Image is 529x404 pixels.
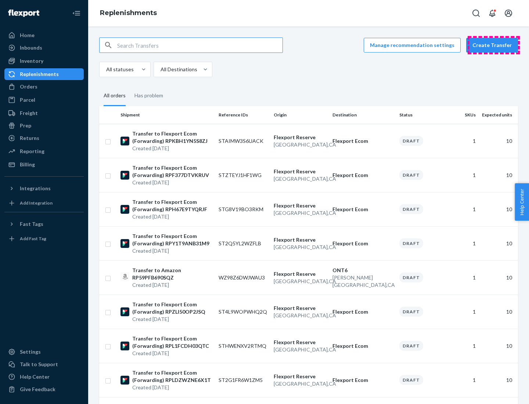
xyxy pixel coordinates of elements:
button: Open account menu [501,6,516,21]
td: 10 [479,363,518,397]
button: Open Search Box [469,6,483,21]
div: Settings [20,348,41,356]
div: Prep [20,122,31,129]
button: Open notifications [485,6,500,21]
a: Talk to Support [4,358,84,370]
div: Add Integration [20,200,53,206]
td: STAIMW3S6UACK [216,124,271,158]
div: Fast Tags [20,220,43,228]
div: Draft [399,341,423,351]
p: Flexport Ecom [332,342,393,350]
a: Inventory [4,55,84,67]
p: Flexport Reserve [274,236,327,244]
input: All Destinations [160,66,161,73]
a: Replenishments [4,68,84,80]
div: Freight [20,109,38,117]
p: Flexport Reserve [274,202,327,209]
div: Draft [399,170,423,180]
input: All statuses [105,66,106,73]
p: [GEOGRAPHIC_DATA] , CA [274,175,327,183]
p: ONT6 [332,267,393,274]
div: Integrations [20,185,51,192]
a: Inbounds [4,42,84,54]
p: Flexport Reserve [274,270,327,278]
td: 10 [479,124,518,158]
td: 10 [479,158,518,192]
p: Flexport Ecom [332,137,393,145]
div: Parcel [20,96,35,104]
div: Inbounds [20,44,42,51]
a: Parcel [4,94,84,106]
p: Flexport Ecom [332,308,393,315]
a: Replenishments [100,9,157,17]
img: Flexport logo [8,10,39,17]
a: Prep [4,120,84,131]
th: Destination [330,106,396,124]
p: Flexport Ecom [332,376,393,384]
td: 1 [451,158,479,192]
p: Flexport Reserve [274,134,327,141]
a: Reporting [4,145,84,157]
a: Freight [4,107,84,119]
td: 1 [451,226,479,260]
div: Billing [20,161,35,168]
td: 10 [479,295,518,329]
p: Flexport Ecom [332,206,393,213]
div: Draft [399,204,423,214]
p: Transfer to Flexport Ecom (Forwarding) RPLDZWZNE6X1T [132,369,213,384]
a: Billing [4,159,84,170]
div: All Destinations [161,66,197,73]
button: Give Feedback [4,383,84,395]
th: Shipment [118,106,216,124]
p: Transfer to Flexport Ecom (Forwarding) RPF377DTVKRUV [132,164,213,179]
td: 1 [451,124,479,158]
div: Talk to Support [20,361,58,368]
p: Created [DATE] [132,213,213,220]
p: Created [DATE] [132,315,213,323]
p: Transfer to Flexport Ecom (Forwarding) RPKBH1YN5S8ZJ [132,130,213,145]
td: ST2Q5YL2WZFLB [216,226,271,260]
p: [GEOGRAPHIC_DATA] , CA [274,244,327,251]
th: Origin [271,106,330,124]
td: 10 [479,260,518,295]
div: Draft [399,238,423,248]
a: Create Transfer [466,38,518,53]
button: Integrations [4,183,84,194]
input: Search Transfers [117,38,283,53]
p: [GEOGRAPHIC_DATA] , CA [274,278,327,285]
p: Created [DATE] [132,145,213,152]
div: Inventory [20,57,43,65]
td: STG8V19BO3RKM [216,192,271,226]
p: Flexport Reserve [274,304,327,312]
td: STHWENXV2RTMQ [216,329,271,363]
div: Add Fast Tag [20,235,46,242]
p: Created [DATE] [132,247,213,255]
ol: breadcrumbs [94,3,163,24]
p: Transfer to Amazon RP59PFB690SQZ [132,267,213,281]
p: Flexport Ecom [332,240,393,247]
td: ST2G1FR6W1ZM5 [216,363,271,397]
p: Created [DATE] [132,281,213,289]
p: [GEOGRAPHIC_DATA] , CA [274,141,327,148]
div: Draft [399,273,423,282]
th: Reference IDs [216,106,271,124]
p: [GEOGRAPHIC_DATA] , CA [274,209,327,217]
td: 1 [451,192,479,226]
div: Reporting [20,148,44,155]
td: 10 [479,192,518,226]
p: Transfer to Flexport Ecom (Forwarding) RPH67E9TYQRJF [132,198,213,213]
p: Transfer to Flexport Ecom (Forwarding) RPY1T9ANB31M9 [132,232,213,247]
p: Transfer to Flexport Ecom (Forwarding) RPZLI50OP2JSQ [132,301,213,315]
td: 1 [451,329,479,363]
div: Returns [20,134,39,142]
td: 10 [479,226,518,260]
p: Flexport Ecom [332,172,393,179]
button: Help Center [515,183,529,221]
p: Created [DATE] [132,350,213,357]
button: Close Navigation [69,6,84,21]
div: Give Feedback [20,386,55,393]
div: Home [20,32,35,39]
p: Created [DATE] [132,384,213,391]
div: Draft [399,375,423,385]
